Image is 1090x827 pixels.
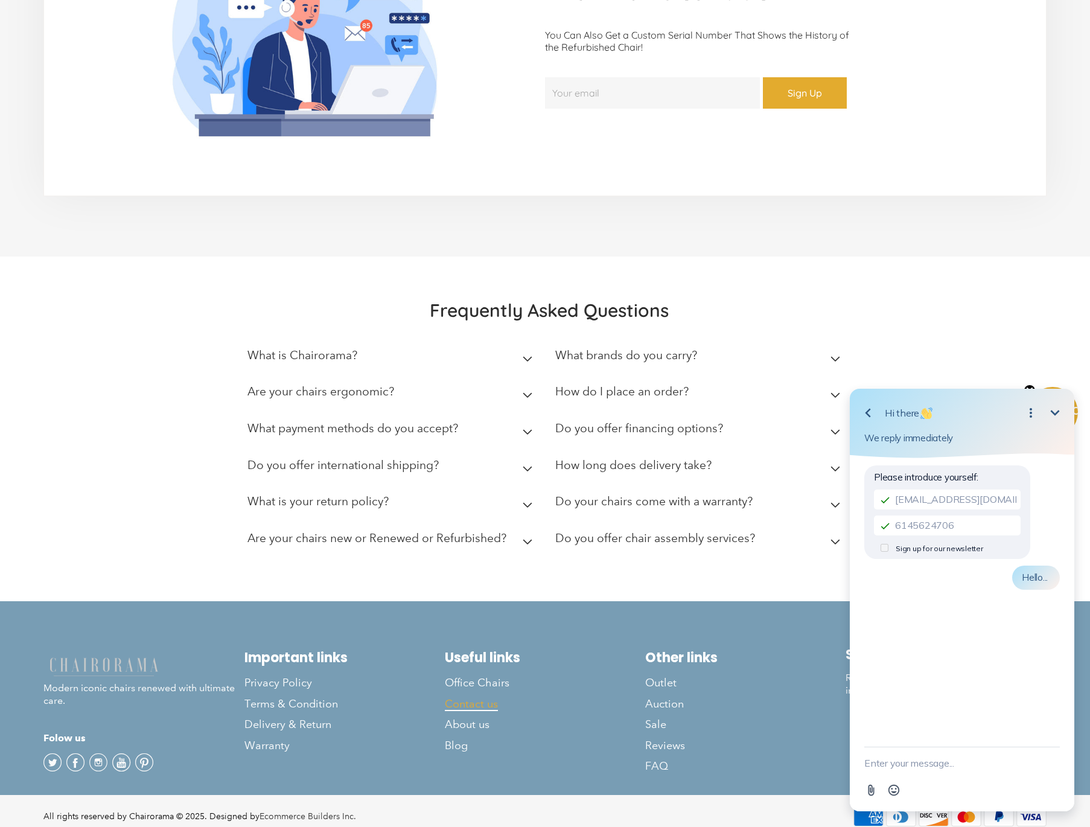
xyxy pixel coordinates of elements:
span: Blog [445,739,468,753]
h2: How do I place an order? [555,385,689,398]
span: Warranty [244,739,290,753]
h2: What payment methods do you accept? [247,421,458,435]
h2: Do your chairs come with a warranty? [555,494,753,508]
a: Terms & Condition [244,694,445,714]
h2: What is Chairorama? [247,348,357,362]
h2: Other links [645,650,846,666]
a: Outlet [645,672,846,693]
span: Reviews [645,739,685,753]
summary: How do I place an order? [555,376,845,413]
input: Your email [545,77,760,109]
span: Office Chairs [445,676,509,690]
summary: Are your chairs ergonomic? [247,376,537,413]
summary: Do you offer international shipping? [247,450,537,487]
summary: How long does delivery take? [555,450,845,487]
div: All rights reserved by Chairorama © 2025. Designed by [43,810,356,823]
h2: Useful links [445,650,645,666]
a: About us [445,714,645,735]
summary: Do you offer financing options? [555,413,845,450]
a: Ecommerce Builders Inc. [260,811,356,822]
button: Sign Up [763,77,847,109]
iframe: Tidio Chat [834,376,1090,827]
a: Reviews [645,735,846,756]
h2: Do you offer financing options? [555,421,723,435]
h2: Are your chairs ergonomic? [247,385,394,398]
h2: Important links [244,650,445,666]
summary: Do you offer chair assembly services? [555,523,845,560]
span: Contact us [445,697,498,711]
summary: What payment methods do you accept? [247,413,537,450]
span: FAQ [645,759,668,773]
summary: Are your chairs new or Renewed or Refurbished? [247,523,537,560]
h2: What is your return policy? [247,494,389,508]
a: Contact us [445,694,645,714]
span: Sale [645,718,666,732]
span: Sign Up [788,86,822,98]
a: Blog [445,735,645,756]
img: chairorama [43,656,164,677]
summary: What is your return policy? [247,486,537,523]
a: Auction [645,694,846,714]
span: About us [445,718,489,732]
a: FAQ [645,756,846,776]
h2: Frequently Asked Questions [247,299,851,322]
span: Terms & Condition [244,697,338,711]
a: Delivery & Return [244,714,445,735]
summary: What brands do you carry? [555,340,845,377]
span: Outlet [645,676,677,690]
h4: Folow us [43,731,244,746]
h2: Do you offer international shipping? [247,458,439,472]
summary: Do your chairs come with a warranty? [555,486,845,523]
a: Office Chairs [445,672,645,693]
h2: Are your chairs new or Renewed or Refurbished? [247,531,506,545]
h2: How long does delivery take? [555,458,712,472]
p: You Can Also Get a Custom Serial Number That Shows the History of the Refurbished Chair! [545,29,937,53]
a: Privacy Policy [244,672,445,693]
span: Privacy Policy [244,676,312,690]
h2: Do you offer chair assembly services? [555,531,755,545]
h2: What brands do you carry? [555,348,697,362]
span: Auction [645,697,684,711]
a: Sale [645,714,846,735]
summary: What is Chairorama? [247,340,537,377]
a: Warranty [244,735,445,756]
span: Delivery & Return [244,718,331,732]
